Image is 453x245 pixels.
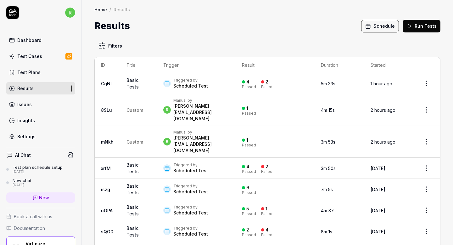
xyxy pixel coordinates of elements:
div: Insights [17,117,35,124]
div: Scheduled Test [173,83,208,89]
time: 4m 15s [321,107,335,113]
a: New chat[DATE] [6,178,75,187]
time: [DATE] [371,229,385,234]
button: Schedule [361,20,399,32]
div: Scheduled Test [173,231,208,237]
a: Issues [6,98,75,111]
a: xrfM [101,166,111,171]
span: Documentation [14,225,45,231]
div: 1 [246,105,248,111]
div: [PERSON_NAME][EMAIL_ADDRESS][DOMAIN_NAME] [173,135,229,154]
div: 5 [246,206,249,212]
div: 4 [246,79,249,85]
a: New [6,192,75,203]
div: Scheduled Test [173,210,208,216]
div: Triggered by [173,184,208,189]
th: Started [364,57,412,73]
a: Dashboard [6,34,75,46]
div: 2 [246,227,249,233]
a: Test Cases [6,50,75,62]
div: Triggered by [173,162,208,168]
div: Manual by [173,98,229,103]
span: r [163,106,171,114]
time: 3m 53s [321,139,335,145]
div: Passed [242,191,256,195]
div: [DATE] [13,183,31,187]
div: Scheduled Test [173,189,208,195]
a: Documentation [6,225,75,231]
h4: AI Chat [15,152,31,158]
time: 3m 50s [321,166,336,171]
div: 1 [266,206,267,212]
th: Trigger [157,57,236,73]
time: [DATE] [371,187,385,192]
div: Test plan schedule setup [13,165,63,170]
time: 2 hours ago [371,107,395,113]
div: [PERSON_NAME][EMAIL_ADDRESS][DOMAIN_NAME] [173,103,229,122]
time: [DATE] [371,166,385,171]
th: Result [236,57,314,73]
div: 2 [266,79,268,85]
time: 2 hours ago [371,139,395,145]
a: Home [94,6,107,13]
div: Triggered by [173,205,208,210]
a: Test plan schedule setup[DATE] [6,165,75,174]
div: 4 [246,164,249,169]
div: New chat [13,178,31,183]
button: Filters [94,39,126,52]
div: Test Plans [17,69,41,76]
div: Results [114,6,130,13]
div: Settings [17,133,36,140]
a: uOPA [101,208,113,213]
div: Passed [242,212,256,216]
th: Title [120,57,157,73]
th: ID [95,57,120,73]
a: Basic Tests [126,225,139,237]
div: Passed [242,143,256,147]
span: r [65,8,75,18]
div: Results [17,85,34,92]
div: [DATE] [13,170,63,174]
div: Dashboard [17,37,42,43]
time: 5m 33s [321,81,335,86]
div: 6 [246,185,249,191]
div: Triggered by [173,226,208,231]
span: Custom [126,139,143,145]
time: 4m 37s [321,208,336,213]
a: Basic Tests [126,77,139,89]
div: Passed [242,233,256,237]
a: iszg [101,187,110,192]
div: Triggered by [173,78,208,83]
div: / [109,6,111,13]
a: Basic Tests [126,183,139,195]
a: sQO0 [101,229,113,234]
div: 2 [266,164,268,169]
button: r [65,6,75,19]
a: Basic Tests [126,204,139,216]
time: 1 hour ago [371,81,392,86]
span: Custom [126,107,143,113]
div: 4 [266,227,269,233]
span: r [163,138,171,145]
div: Issues [17,101,32,108]
h1: Results [94,19,130,33]
div: Failed [261,85,272,89]
time: [DATE] [371,208,385,213]
time: 7m 5s [321,187,333,192]
a: Basic Tests [126,162,139,174]
div: Failed [261,170,272,174]
span: Book a call with us [14,213,52,220]
time: 8m 1s [321,229,332,234]
a: Insights [6,114,75,127]
a: 8SLu [101,107,112,113]
div: Scheduled Test [173,168,208,174]
a: Book a call with us [6,213,75,220]
a: CgNI [101,81,112,86]
a: Settings [6,130,75,143]
a: mNkh [101,139,114,145]
div: Passed [242,111,256,115]
div: Passed [242,170,256,174]
div: 1 [246,137,248,143]
button: Run Tests [403,20,440,32]
div: Failed [261,233,272,237]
